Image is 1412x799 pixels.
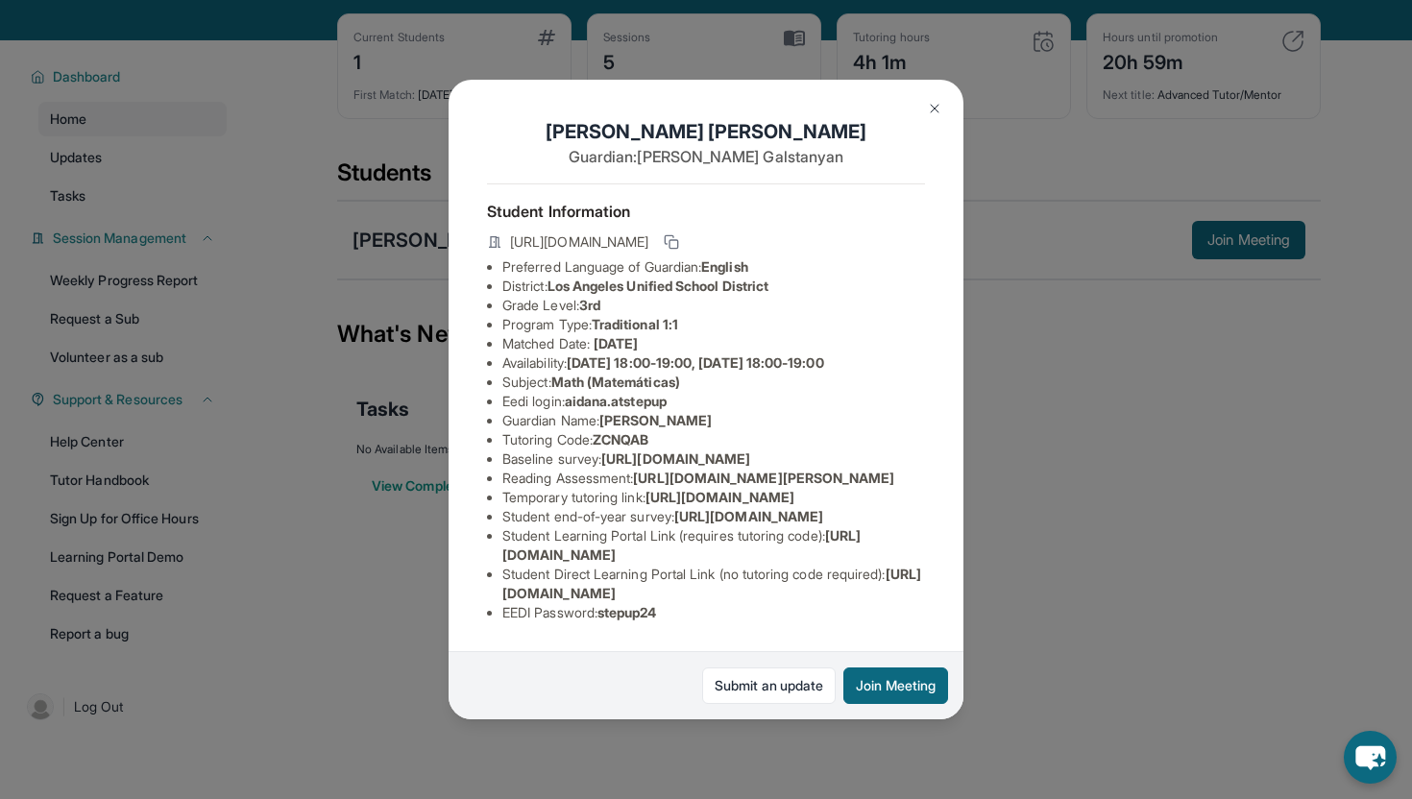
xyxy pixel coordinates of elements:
[502,565,925,603] li: Student Direct Learning Portal Link (no tutoring code required) :
[487,145,925,168] p: Guardian: [PERSON_NAME] Galstanyan
[567,354,824,371] span: [DATE] 18:00-19:00, [DATE] 18:00-19:00
[502,334,925,353] li: Matched Date:
[502,277,925,296] li: District:
[592,316,678,332] span: Traditional 1:1
[601,450,750,467] span: [URL][DOMAIN_NAME]
[502,392,925,411] li: Eedi login :
[502,526,925,565] li: Student Learning Portal Link (requires tutoring code) :
[1344,731,1397,784] button: chat-button
[502,315,925,334] li: Program Type:
[701,258,748,275] span: English
[579,297,600,313] span: 3rd
[502,353,925,373] li: Availability:
[502,430,925,449] li: Tutoring Code :
[502,469,925,488] li: Reading Assessment :
[660,230,683,254] button: Copy link
[594,335,638,351] span: [DATE]
[548,278,768,294] span: Los Angeles Unified School District
[565,393,667,409] span: aidana.atstepup
[487,118,925,145] h1: [PERSON_NAME] [PERSON_NAME]
[502,449,925,469] li: Baseline survey :
[502,257,925,277] li: Preferred Language of Guardian:
[645,489,794,505] span: [URL][DOMAIN_NAME]
[633,470,894,486] span: [URL][DOMAIN_NAME][PERSON_NAME]
[502,411,925,430] li: Guardian Name :
[502,603,925,622] li: EEDI Password :
[551,374,680,390] span: Math (Matemáticas)
[487,200,925,223] h4: Student Information
[593,431,648,448] span: ZCNQAB
[502,488,925,507] li: Temporary tutoring link :
[597,604,657,620] span: stepup24
[927,101,942,116] img: Close Icon
[510,232,648,252] span: [URL][DOMAIN_NAME]
[502,507,925,526] li: Student end-of-year survey :
[702,667,836,704] a: Submit an update
[502,373,925,392] li: Subject :
[502,296,925,315] li: Grade Level:
[843,667,948,704] button: Join Meeting
[599,412,712,428] span: [PERSON_NAME]
[674,508,823,524] span: [URL][DOMAIN_NAME]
